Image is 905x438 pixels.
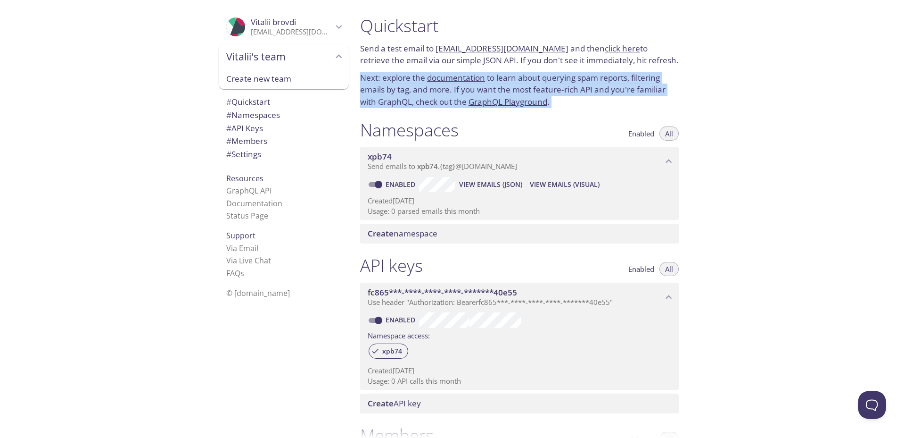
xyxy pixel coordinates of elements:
a: Enabled [384,180,419,189]
div: Quickstart [219,95,349,109]
p: Created [DATE] [368,366,671,376]
span: Create new team [226,73,341,85]
span: xpb74 [417,161,438,171]
button: Enabled [623,126,660,141]
span: xpb74 [368,151,392,162]
div: Create API Key [360,394,679,413]
span: s [240,268,244,278]
span: Create [368,228,394,239]
a: Enabled [384,315,419,324]
span: # [226,135,231,146]
a: GraphQL Playground [469,96,547,107]
span: # [226,123,231,134]
span: API key [368,398,421,409]
button: All [659,126,679,141]
button: View Emails (Visual) [526,177,603,192]
span: Namespaces [226,109,280,120]
p: Send a test email to and then to retrieve the email via our simple JSON API. If you don't see it ... [360,42,679,67]
span: # [226,149,231,160]
a: Via Email [226,243,258,253]
button: View Emails (JSON) [455,177,526,192]
span: View Emails (Visual) [530,179,600,190]
span: © [DOMAIN_NAME] [226,288,290,298]
a: Via Live Chat [226,255,271,266]
label: Namespace access: [368,328,430,342]
a: FAQ [226,268,244,278]
div: Members [219,135,349,148]
div: Vitalii's team [219,44,349,69]
button: Enabled [623,262,660,276]
p: Usage: 0 parsed emails this month [368,206,671,216]
p: Usage: 0 API calls this month [368,376,671,386]
div: Team Settings [219,148,349,161]
div: xpb74 namespace [360,147,679,176]
a: Documentation [226,198,282,209]
div: Vitalii brovdi [219,11,349,42]
p: [EMAIL_ADDRESS][DOMAIN_NAME] [251,27,333,37]
a: documentation [427,72,485,83]
div: Create namespace [360,224,679,244]
a: GraphQL API [226,185,271,196]
span: Vitalii brovdi [251,17,296,27]
span: View Emails (JSON) [459,179,522,190]
span: xpb74 [377,347,408,355]
div: Namespaces [219,109,349,122]
p: Next: explore the to learn about querying spam reports, filtering emails by tag, and more. If you... [360,72,679,108]
button: All [659,262,679,276]
iframe: Help Scout Beacon - Open [858,391,886,419]
p: Created [DATE] [368,196,671,206]
span: Support [226,230,255,241]
div: xpb74 [369,344,408,359]
h1: API keys [360,255,423,276]
a: click here [605,43,640,54]
span: Quickstart [226,96,270,107]
span: API Keys [226,123,263,134]
a: [EMAIL_ADDRESS][DOMAIN_NAME] [436,43,568,54]
a: Status Page [226,211,268,221]
div: Create new team [219,69,349,90]
span: Members [226,135,267,146]
span: namespace [368,228,437,239]
span: Settings [226,149,261,160]
span: Vitalii's team [226,50,333,63]
span: # [226,109,231,120]
h1: Namespaces [360,119,459,141]
span: Resources [226,173,263,184]
h1: Quickstart [360,15,679,36]
span: Send emails to . {tag} @[DOMAIN_NAME] [368,161,517,171]
span: # [226,96,231,107]
div: API Keys [219,122,349,135]
span: Create [368,398,394,409]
